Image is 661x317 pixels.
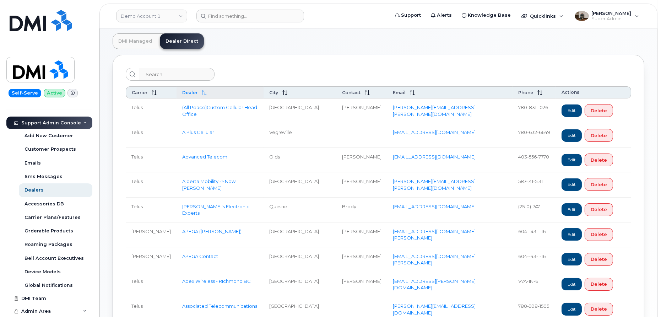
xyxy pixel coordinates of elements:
a: A Plus Cellular [182,129,214,135]
span: Contact [342,90,361,95]
a: Demo Account 1 [116,10,187,22]
span: 403 [518,154,549,160]
td: [GEOGRAPHIC_DATA] [264,98,336,123]
a: [PERSON_NAME][EMAIL_ADDRESS][PERSON_NAME][DOMAIN_NAME] [393,104,476,117]
a: [PERSON_NAME]'s Electronic Experts [182,204,249,216]
span: Carrier [132,90,147,95]
a: APEGA Contact [182,253,218,259]
span: 7770 [537,154,549,160]
a: Edit [562,178,582,191]
div: User avatar [575,9,589,23]
span: Alerts [437,12,452,19]
td: [PERSON_NAME] [336,148,387,172]
span: .41 [526,178,533,184]
a: Support [390,8,426,22]
span: Delete [591,132,607,139]
td: Telus [126,123,177,148]
a: Edit [562,129,582,142]
span: Support [401,12,421,19]
a: Knowledge Base [457,8,516,22]
td: [GEOGRAPHIC_DATA] [264,172,336,197]
td: [GEOGRAPHIC_DATA] [264,222,336,247]
a: Edit [562,154,582,166]
td: Telus [126,98,177,123]
span: Delete [591,231,607,238]
td: [PERSON_NAME] [336,247,387,272]
td: [GEOGRAPHIC_DATA] [264,272,336,297]
a: [EMAIL_ADDRESS][DOMAIN_NAME][PERSON_NAME] [393,253,476,266]
span: 587 [518,178,543,184]
a: [EMAIL_ADDRESS][DOMAIN_NAME][PERSON_NAME] [393,229,476,241]
button: Delete [585,303,613,316]
span: Knowledge Base [468,12,511,19]
a: [EMAIL_ADDRESS][DOMAIN_NAME] [393,129,476,135]
span: Delete [591,306,607,312]
td: [PERSON_NAME] [126,247,177,272]
td: Olds [264,148,336,172]
span: 780 [518,303,549,309]
td: [PERSON_NAME] [336,272,387,297]
span: [PERSON_NAME] [592,10,632,16]
span: 780 [518,129,550,135]
span: 1-16 [536,253,546,259]
button: Delete [585,253,613,266]
div: Spencer Witter [570,9,644,23]
td: Vegreville [264,123,336,148]
span: 780 [518,104,548,110]
button: Delete [585,129,613,142]
td: Quesnel [264,198,336,222]
a: [PERSON_NAME][EMAIL_ADDRESS][PERSON_NAME][DOMAIN_NAME] [393,178,476,191]
span: 632 [527,129,537,135]
span: 5.31 [533,178,543,184]
td: [PERSON_NAME] [336,98,387,123]
td: Telus [126,172,177,197]
span: Super Admin [592,16,632,22]
span: Delete [591,206,607,213]
td: Telus [126,272,177,297]
button: Delete [585,278,613,291]
span: 1N [527,278,533,284]
a: Alberta Mobility -> Now [PERSON_NAME] [182,178,235,191]
a: DMI Managed [113,33,158,49]
span: Actions [562,90,579,95]
span: 1505 [538,303,549,309]
a: Edit [562,253,582,265]
a: [PERSON_NAME][EMAIL_ADDRESS][DOMAIN_NAME] [393,303,476,316]
td: [PERSON_NAME] [336,222,387,247]
a: Edit [562,104,582,117]
span: Delete [591,281,607,288]
a: Edit [562,278,582,290]
a: Edit [562,303,582,315]
span: 747- [531,204,541,209]
span: 6649 [537,129,550,135]
span: Delete [591,157,607,163]
span: 831 [527,104,536,110]
span: Delete [591,107,607,114]
button: Delete [585,178,613,191]
span: Quicklinks [530,13,556,19]
span: 998 [527,303,538,309]
span: Delete [591,181,607,188]
a: Edit [562,203,582,216]
span: Dealer [182,90,197,95]
span: 0) [525,204,531,209]
div: Quicklinks [516,9,568,23]
button: Delete [585,154,613,166]
a: Apex Wireless - RIchmond BC [182,278,251,284]
img: User avatar [575,11,589,21]
a: Edit [562,228,582,241]
a: [EMAIL_ADDRESS][DOMAIN_NAME] [393,204,476,209]
span: -43 [527,253,536,259]
input: Find something... [196,10,304,22]
span: 6 [533,278,538,284]
span: 1-16 [536,229,546,234]
button: Delete [585,228,613,241]
span: Delete [591,256,607,263]
span: 556 [527,154,537,160]
a: (All Peace)Custom Cellular Head Office [182,104,257,117]
td: [PERSON_NAME] [336,172,387,197]
td: Telus [126,198,177,222]
span: 604 [518,229,546,234]
a: APEGA ([PERSON_NAME]) [182,229,242,234]
span: 604 [518,253,546,259]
